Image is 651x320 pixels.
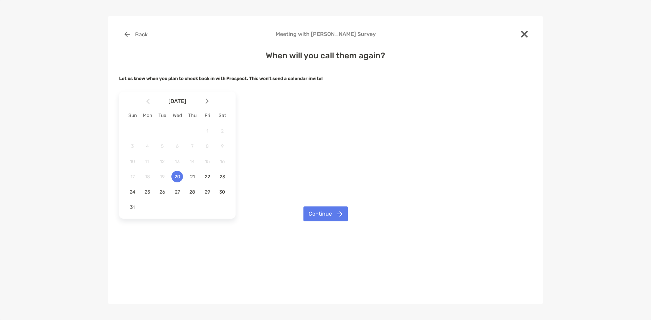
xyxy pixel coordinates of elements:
[119,27,153,42] button: Back
[155,113,170,118] div: Tue
[217,174,228,180] span: 23
[187,143,198,149] span: 7
[151,98,204,104] span: [DATE]
[140,113,155,118] div: Mon
[127,204,138,210] span: 31
[215,113,230,118] div: Sat
[171,174,183,180] span: 20
[187,189,198,195] span: 28
[156,174,168,180] span: 19
[125,32,130,37] img: button icon
[187,174,198,180] span: 21
[156,159,168,164] span: 12
[202,189,213,195] span: 29
[156,189,168,195] span: 26
[142,143,153,149] span: 4
[156,143,168,149] span: 5
[119,76,532,81] h5: Let us know when you plan to check back in with Prospect.
[142,159,153,164] span: 11
[521,31,528,38] img: close modal
[249,76,323,81] strong: This won't send a calendar invite!
[146,98,150,104] img: Arrow icon
[187,159,198,164] span: 14
[142,174,153,180] span: 18
[202,174,213,180] span: 22
[202,128,213,134] span: 1
[171,189,183,195] span: 27
[202,159,213,164] span: 15
[127,159,138,164] span: 10
[171,143,183,149] span: 6
[127,174,138,180] span: 17
[127,143,138,149] span: 3
[200,113,215,118] div: Fri
[119,31,532,37] h4: Meeting with [PERSON_NAME] Survey
[185,113,200,118] div: Thu
[125,113,140,118] div: Sun
[303,206,348,221] button: Continue
[171,159,183,164] span: 13
[170,113,185,118] div: Wed
[217,189,228,195] span: 30
[127,189,138,195] span: 24
[205,98,209,104] img: Arrow icon
[142,189,153,195] span: 25
[217,143,228,149] span: 9
[202,143,213,149] span: 8
[337,211,342,217] img: button icon
[217,128,228,134] span: 2
[217,159,228,164] span: 16
[119,51,532,60] h4: When will you call them again?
